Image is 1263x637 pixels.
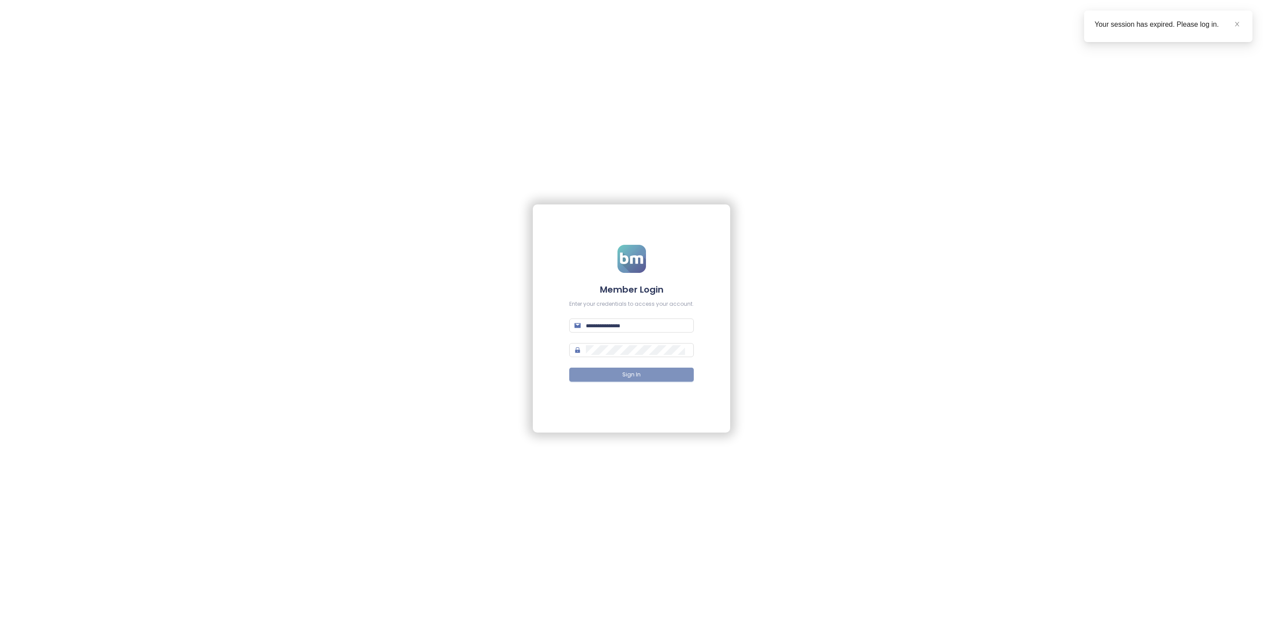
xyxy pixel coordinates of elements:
div: Your session has expired. Please log in. [1095,19,1242,30]
span: lock [574,347,581,353]
span: close [1234,21,1240,27]
button: Sign In [569,368,694,382]
img: logo [617,245,646,273]
span: mail [574,322,581,329]
span: Sign In [622,371,641,379]
h4: Member Login [569,283,694,296]
div: Enter your credentials to access your account. [569,300,694,308]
